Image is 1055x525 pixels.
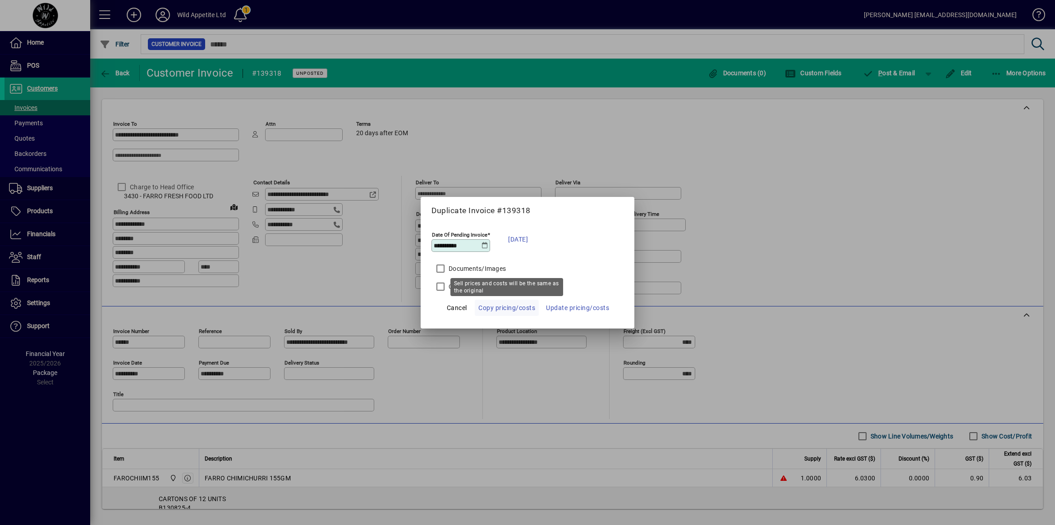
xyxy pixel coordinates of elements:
button: Copy pricing/costs [475,300,539,316]
span: [DATE] [508,234,528,245]
mat-label: Date Of Pending Invoice [432,231,487,237]
button: Cancel [442,300,471,316]
label: Documents/Images [447,264,506,273]
button: [DATE] [504,228,532,251]
span: Cancel [447,302,467,313]
h5: Duplicate Invoice #139318 [431,206,624,215]
span: Copy pricing/costs [478,302,535,313]
button: Update pricing/costs [542,300,613,316]
div: Sell prices and costs will be the same as the original [450,278,563,296]
span: Update pricing/costs [546,302,609,313]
